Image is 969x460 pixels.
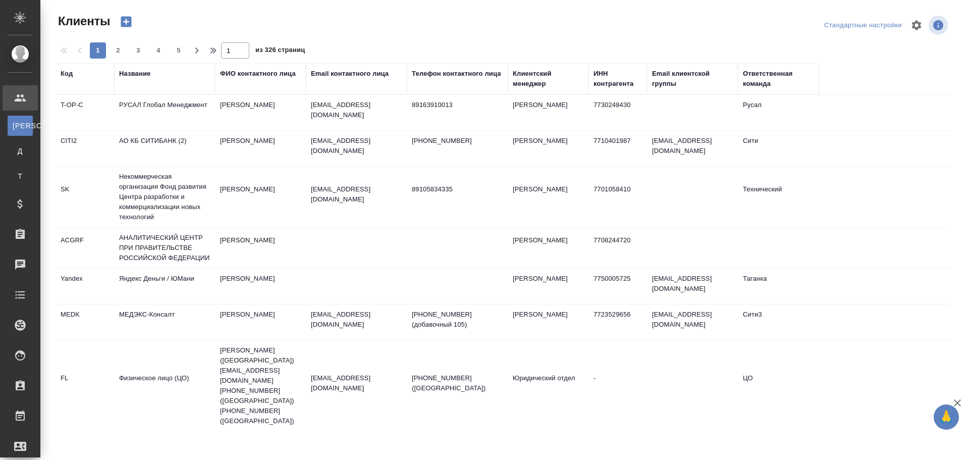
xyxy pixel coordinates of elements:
span: 5 [171,45,187,56]
p: [EMAIL_ADDRESS][DOMAIN_NAME] [311,310,402,330]
td: [PERSON_NAME] [215,269,306,304]
td: Сити [738,131,819,166]
td: [EMAIL_ADDRESS][DOMAIN_NAME] [647,269,738,304]
td: [PERSON_NAME] [215,179,306,215]
td: ЦО [738,368,819,403]
div: Email контактного лица [311,69,389,79]
td: Таганка [738,269,819,304]
div: ФИО контактного лица [220,69,296,79]
span: 4 [150,45,167,56]
td: CITI2 [56,131,114,166]
p: [EMAIL_ADDRESS][DOMAIN_NAME] [311,184,402,205]
td: [PERSON_NAME] [215,230,306,266]
td: Юридический отдел [508,368,588,403]
p: 89163910013 [412,100,503,110]
td: 7710401987 [588,131,647,166]
a: Д [8,141,33,161]
div: Название [119,69,150,79]
td: [PERSON_NAME] [508,131,588,166]
div: Клиентский менеджер [513,69,583,89]
td: SK [56,179,114,215]
td: [PERSON_NAME] [508,179,588,215]
p: [PHONE_NUMBER] (добавочный 105) [412,310,503,330]
td: Физическое лицо (ЦО) [114,368,215,403]
p: [EMAIL_ADDRESS][DOMAIN_NAME] [311,136,402,156]
button: Создать [114,13,138,30]
span: Настроить таблицу [904,13,929,37]
td: [PERSON_NAME] [508,230,588,266]
td: Русал [738,95,819,130]
button: 4 [150,42,167,59]
td: ACGRF [56,230,114,266]
td: [PERSON_NAME] [508,304,588,340]
td: [PERSON_NAME] [215,131,306,166]
td: FL [56,368,114,403]
td: МЕДЭКС-Консалт [114,304,215,340]
a: Т [8,166,33,186]
td: Технический [738,179,819,215]
span: Клиенты [56,13,110,29]
td: Некоммерческая организация Фонд развития Центра разработки и коммерциализации новых технологий [114,167,215,227]
div: Ответственная команда [743,69,814,89]
td: [PERSON_NAME] [508,95,588,130]
span: Посмотреть информацию [929,16,950,35]
p: [PHONE_NUMBER] ([GEOGRAPHIC_DATA]) [412,373,503,393]
p: [EMAIL_ADDRESS][DOMAIN_NAME] [311,100,402,120]
span: [PERSON_NAME] [13,121,28,131]
button: 🙏 [934,404,959,430]
td: Яндекс Деньги / ЮМани [114,269,215,304]
div: ИНН контрагента [594,69,642,89]
td: 7708244720 [588,230,647,266]
td: [PERSON_NAME] [215,304,306,340]
td: [PERSON_NAME] [508,269,588,304]
span: Д [13,146,28,156]
button: 3 [130,42,146,59]
td: АНАЛИТИЧЕСКИЙ ЦЕНТР ПРИ ПРАВИТЕЛЬСТВЕ РОССИЙСКОЙ ФЕДЕРАЦИИ [114,228,215,268]
button: 5 [171,42,187,59]
span: из 326 страниц [255,44,305,59]
td: 7723529656 [588,304,647,340]
td: РУСАЛ Глобал Менеджмент [114,95,215,130]
td: 7750005725 [588,269,647,304]
p: [EMAIL_ADDRESS][DOMAIN_NAME] [311,373,402,393]
p: 89105834335 [412,184,503,194]
td: MEDK [56,304,114,340]
span: Т [13,171,28,181]
span: 3 [130,45,146,56]
div: Телефон контактного лица [412,69,501,79]
td: Yandex [56,269,114,304]
div: Код [61,69,73,79]
td: АО КБ СИТИБАНК (2) [114,131,215,166]
a: [PERSON_NAME] [8,116,33,136]
td: [EMAIL_ADDRESS][DOMAIN_NAME] [647,304,738,340]
p: [PHONE_NUMBER] [412,136,503,146]
td: - [588,368,647,403]
td: 7730248430 [588,95,647,130]
span: 2 [110,45,126,56]
div: Email клиентской группы [652,69,733,89]
span: 🙏 [938,406,955,428]
td: [PERSON_NAME] ([GEOGRAPHIC_DATA]) [EMAIL_ADDRESS][DOMAIN_NAME] [PHONE_NUMBER] ([GEOGRAPHIC_DATA])... [215,340,306,431]
td: Сити3 [738,304,819,340]
td: T-OP-C [56,95,114,130]
td: [EMAIL_ADDRESS][DOMAIN_NAME] [647,131,738,166]
div: split button [822,18,904,33]
button: 2 [110,42,126,59]
td: [PERSON_NAME] [215,95,306,130]
td: 7701058410 [588,179,647,215]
